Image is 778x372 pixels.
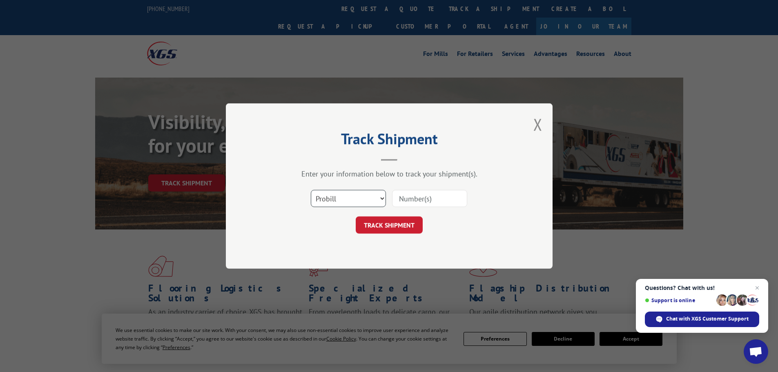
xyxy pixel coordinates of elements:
[744,339,768,364] div: Open chat
[267,169,512,178] div: Enter your information below to track your shipment(s).
[645,312,759,327] div: Chat with XGS Customer Support
[666,315,749,323] span: Chat with XGS Customer Support
[392,190,467,207] input: Number(s)
[752,283,762,293] span: Close chat
[533,114,542,135] button: Close modal
[267,133,512,149] h2: Track Shipment
[356,216,423,234] button: TRACK SHIPMENT
[645,297,713,303] span: Support is online
[645,285,759,291] span: Questions? Chat with us!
